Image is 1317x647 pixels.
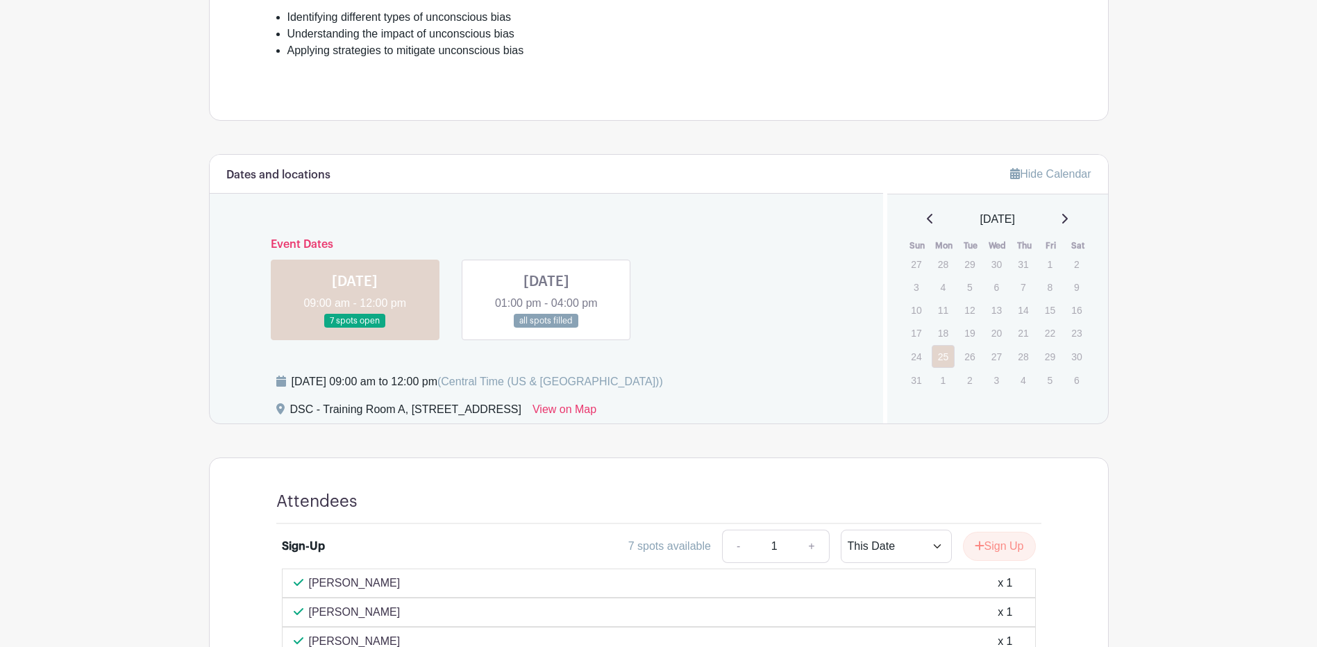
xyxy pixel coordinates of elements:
[1065,276,1088,298] p: 9
[905,299,928,321] p: 10
[905,276,928,298] p: 3
[437,376,663,387] span: (Central Time (US & [GEOGRAPHIC_DATA]))
[276,491,358,512] h4: Attendees
[290,401,521,423] div: DSC - Training Room A, [STREET_ADDRESS]
[309,575,401,591] p: [PERSON_NAME]
[1039,299,1062,321] p: 15
[1039,346,1062,367] p: 29
[1039,322,1062,344] p: 22
[905,322,928,344] p: 17
[998,604,1012,621] div: x 1
[905,369,928,391] p: 31
[1012,346,1034,367] p: 28
[1039,253,1062,275] p: 1
[1065,253,1088,275] p: 2
[958,369,981,391] p: 2
[794,530,829,563] a: +
[905,253,928,275] p: 27
[958,346,981,367] p: 26
[1010,168,1091,180] a: Hide Calendar
[1064,239,1091,253] th: Sat
[985,299,1008,321] p: 13
[963,532,1036,561] button: Sign Up
[226,169,330,182] h6: Dates and locations
[932,299,955,321] p: 11
[1065,369,1088,391] p: 6
[1012,299,1034,321] p: 14
[287,42,1041,59] li: Applying strategies to mitigate unconscious bias
[932,322,955,344] p: 18
[998,575,1012,591] div: x 1
[905,346,928,367] p: 24
[1065,322,1088,344] p: 23
[932,345,955,368] a: 25
[1012,322,1034,344] p: 21
[984,239,1012,253] th: Wed
[1039,369,1062,391] p: 5
[1011,239,1038,253] th: Thu
[1012,276,1034,298] p: 7
[958,253,981,275] p: 29
[287,9,1041,26] li: Identifying different types of unconscious bias
[985,369,1008,391] p: 3
[722,530,754,563] a: -
[985,346,1008,367] p: 27
[287,26,1041,42] li: Understanding the impact of unconscious bias
[1012,369,1034,391] p: 4
[1038,239,1065,253] th: Fri
[985,322,1008,344] p: 20
[985,276,1008,298] p: 6
[958,322,981,344] p: 19
[957,239,984,253] th: Tue
[932,369,955,391] p: 1
[532,401,596,423] a: View on Map
[309,604,401,621] p: [PERSON_NAME]
[628,538,711,555] div: 7 spots available
[958,299,981,321] p: 12
[958,276,981,298] p: 5
[931,239,958,253] th: Mon
[1012,253,1034,275] p: 31
[1065,346,1088,367] p: 30
[932,276,955,298] p: 4
[1039,276,1062,298] p: 8
[980,211,1015,228] span: [DATE]
[1065,299,1088,321] p: 16
[292,373,663,390] div: [DATE] 09:00 am to 12:00 pm
[260,238,834,251] h6: Event Dates
[282,538,325,555] div: Sign-Up
[904,239,931,253] th: Sun
[985,253,1008,275] p: 30
[932,253,955,275] p: 28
